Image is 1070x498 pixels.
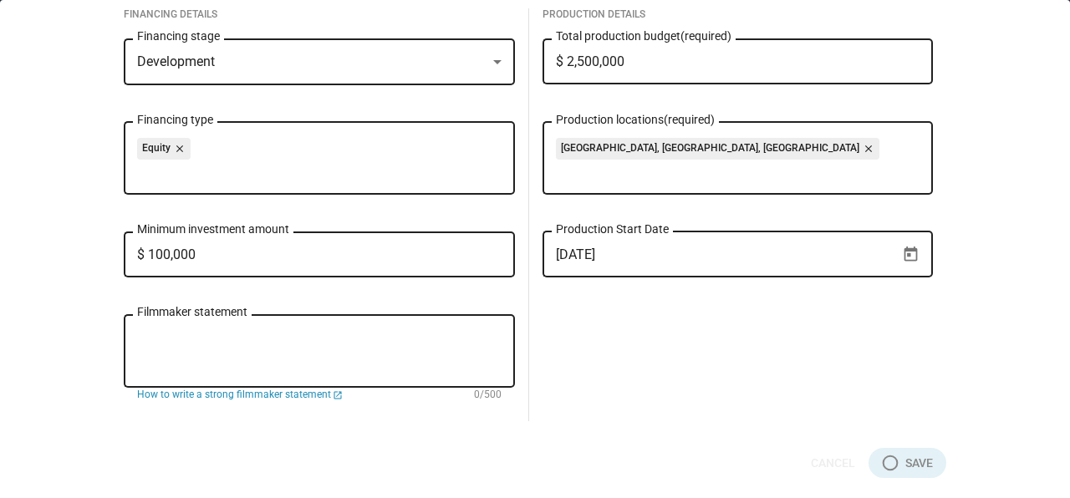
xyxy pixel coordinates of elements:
[137,389,331,402] span: How to write a strong filmmaker statement
[137,389,343,402] a: How to write a strong filmmaker statement
[797,448,869,478] button: Cancel
[137,138,191,160] mat-chip: Equity
[556,138,879,160] mat-chip: [GEOGRAPHIC_DATA], [GEOGRAPHIC_DATA], [GEOGRAPHIC_DATA]
[474,389,502,402] mat-hint: 0/500
[811,448,855,478] span: Cancel
[333,390,343,400] mat-icon: launch
[171,141,186,156] mat-icon: close
[124,8,515,22] div: Financing Details
[896,240,925,269] button: Open calendar
[869,448,946,478] button: Save
[137,53,215,69] span: Development
[859,141,874,156] mat-icon: close
[543,8,934,22] div: Production Details
[882,448,933,478] span: Save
